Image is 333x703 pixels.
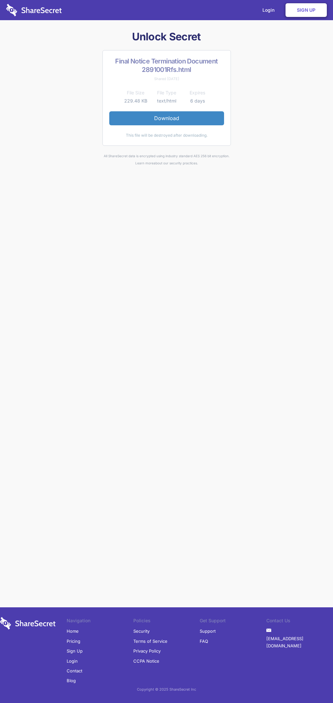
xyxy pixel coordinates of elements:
[200,617,266,626] li: Get Support
[266,617,333,626] li: Contact Us
[133,636,167,646] a: Terms of Service
[67,676,76,685] a: Blog
[286,3,327,17] a: Sign Up
[120,89,151,97] th: File Size
[67,626,79,636] a: Home
[200,636,208,646] a: FAQ
[109,111,224,125] a: Download
[133,646,161,656] a: Privacy Policy
[6,4,62,16] img: logo-wordmark-white-trans-d4663122ce5f474addd5e946df7df03e33cb6a1c49d2221995e7729f52c070b2.svg
[120,97,151,105] td: 229.48 KB
[133,617,200,626] li: Policies
[182,89,213,97] th: Expires
[200,626,216,636] a: Support
[109,75,224,82] div: Shared [DATE]
[67,617,133,626] li: Navigation
[67,646,83,656] a: Sign Up
[67,636,80,646] a: Pricing
[133,626,150,636] a: Security
[182,97,213,105] td: 6 days
[135,161,153,165] a: Learn more
[67,666,82,676] a: Contact
[67,656,78,666] a: Login
[151,97,182,105] td: text/html
[133,656,159,666] a: CCPA Notice
[109,132,224,139] div: This file will be destroyed after downloading.
[151,89,182,97] th: File Type
[266,634,333,651] a: [EMAIL_ADDRESS][DOMAIN_NAME]
[109,57,224,74] h2: Final Notice Termination Document 2891001Rfs.html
